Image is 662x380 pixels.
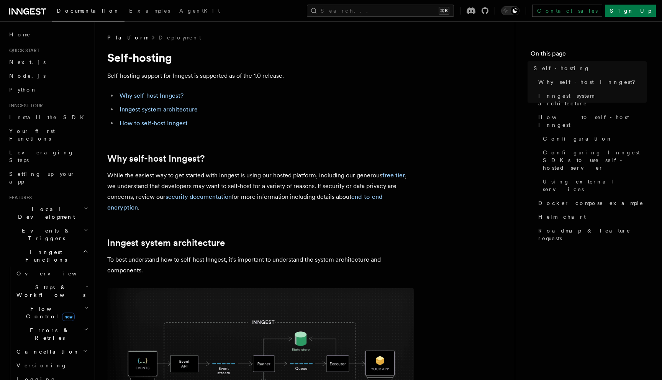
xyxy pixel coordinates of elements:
[540,132,647,146] a: Configuration
[13,326,83,342] span: Errors & Retries
[107,153,205,164] a: Why self-host Inngest?
[532,5,602,17] a: Contact sales
[129,8,170,14] span: Examples
[382,172,405,179] a: free tier
[6,28,90,41] a: Home
[13,305,84,320] span: Flow Control
[501,6,519,15] button: Toggle dark mode
[535,196,647,210] a: Docker compose example
[535,110,647,132] a: How to self-host Inngest
[107,254,414,276] p: To best understand how to self-host Inngest, it's important to understand the system architecture...
[179,8,220,14] span: AgentKit
[120,120,188,127] a: How to self-host Inngest
[531,49,647,61] h4: On this page
[531,61,647,75] a: Self-hosting
[538,213,586,221] span: Helm chart
[13,280,90,302] button: Steps & Workflows
[538,113,647,129] span: How to self-host Inngest
[13,359,90,372] a: Versioning
[543,178,647,193] span: Using external services
[120,106,198,113] a: Inngest system architecture
[9,114,88,120] span: Install the SDK
[439,7,449,15] kbd: ⌘K
[6,202,90,224] button: Local Development
[535,89,647,110] a: Inngest system architecture
[538,92,647,107] span: Inngest system architecture
[107,237,225,248] a: Inngest system architecture
[543,135,613,142] span: Configuration
[6,248,83,264] span: Inngest Functions
[107,170,414,213] p: While the easiest way to get started with Inngest is using our hosted platform, including our gen...
[6,55,90,69] a: Next.js
[9,171,75,185] span: Setting up your app
[107,34,148,41] span: Platform
[120,92,184,99] a: Why self-host Inngest?
[538,199,644,207] span: Docker compose example
[6,47,39,54] span: Quick start
[159,34,201,41] a: Deployment
[13,302,90,323] button: Flow Controlnew
[16,270,95,277] span: Overview
[605,5,656,17] a: Sign Up
[9,73,46,79] span: Node.js
[9,31,31,38] span: Home
[6,146,90,167] a: Leveraging Steps
[9,59,46,65] span: Next.js
[540,175,647,196] a: Using external services
[6,205,84,221] span: Local Development
[165,193,232,200] a: security documentation
[9,128,55,142] span: Your first Functions
[62,313,75,321] span: new
[13,323,90,345] button: Errors & Retries
[9,149,74,163] span: Leveraging Steps
[52,2,125,21] a: Documentation
[16,362,67,369] span: Versioning
[6,103,43,109] span: Inngest tour
[6,83,90,97] a: Python
[538,78,641,86] span: Why self-host Inngest?
[307,5,454,17] button: Search...⌘K
[6,224,90,245] button: Events & Triggers
[535,224,647,245] a: Roadmap & feature requests
[6,167,90,188] a: Setting up your app
[6,124,90,146] a: Your first Functions
[538,227,647,242] span: Roadmap & feature requests
[6,195,32,201] span: Features
[13,283,85,299] span: Steps & Workflows
[13,348,80,355] span: Cancellation
[6,227,84,242] span: Events & Triggers
[107,51,414,64] h1: Self-hosting
[535,75,647,89] a: Why self-host Inngest?
[543,149,647,172] span: Configuring Inngest SDKs to use self-hosted server
[6,245,90,267] button: Inngest Functions
[9,87,37,93] span: Python
[125,2,175,21] a: Examples
[6,69,90,83] a: Node.js
[57,8,120,14] span: Documentation
[6,110,90,124] a: Install the SDK
[107,70,414,81] p: Self-hosting support for Inngest is supported as of the 1.0 release.
[540,146,647,175] a: Configuring Inngest SDKs to use self-hosted server
[175,2,224,21] a: AgentKit
[13,345,90,359] button: Cancellation
[13,267,90,280] a: Overview
[534,64,590,72] span: Self-hosting
[535,210,647,224] a: Helm chart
